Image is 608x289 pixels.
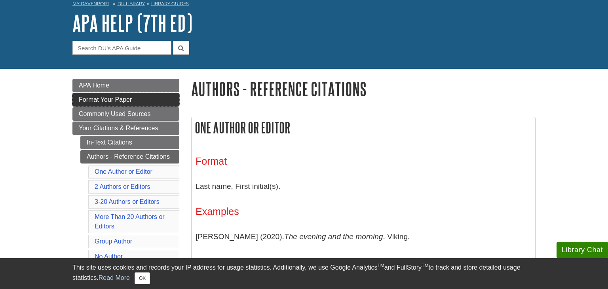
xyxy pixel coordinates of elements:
span: Your Citations & References [79,125,158,131]
button: Close [135,272,150,284]
a: Commonly Used Sources [72,107,179,121]
span: Format Your Paper [79,96,132,103]
a: 2 Authors or Editors [95,183,150,190]
a: One Author or Editor [95,168,152,175]
p: [PERSON_NAME], I. X. (2019). . One World. [196,252,531,275]
a: 3-20 Authors or Editors [95,198,160,205]
a: Authors - Reference Citations [80,150,179,164]
a: DU Library [118,1,145,6]
a: In-Text Citations [80,136,179,149]
h3: Format [196,156,531,167]
p: [PERSON_NAME] (2020). . Viking. [196,225,531,248]
sup: TM [422,263,428,268]
span: APA Home [79,82,109,89]
input: Search DU's APA Guide [72,41,171,55]
h2: One Author or Editor [192,117,535,138]
sup: TM [377,263,384,268]
a: Group Author [95,238,132,245]
a: Your Citations & References [72,122,179,135]
a: My Davenport [72,0,109,7]
button: Library Chat [557,242,608,258]
a: Format Your Paper [72,93,179,106]
a: No Author [95,253,123,260]
a: APA Home [72,79,179,92]
span: Commonly Used Sources [79,110,150,117]
i: The evening and the morning [284,232,383,241]
h1: Authors - Reference Citations [191,79,536,99]
p: Last name, First initial(s). [196,175,531,198]
a: Read More [99,274,130,281]
div: This site uses cookies and records your IP address for usage statistics. Additionally, we use Goo... [72,263,536,284]
h3: Examples [196,206,531,217]
a: APA Help (7th Ed) [72,11,192,35]
a: Library Guides [151,1,189,6]
a: More Than 20 Authors or Editors [95,213,165,230]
